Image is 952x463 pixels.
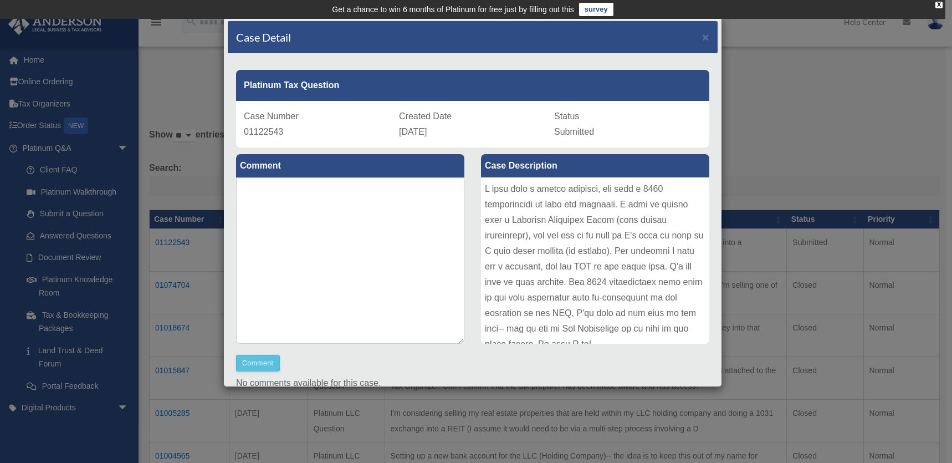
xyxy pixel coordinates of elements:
span: Created Date [399,111,452,121]
label: Comment [236,154,464,177]
span: [DATE] [399,127,427,136]
label: Case Description [481,154,709,177]
div: Platinum Tax Question [236,70,709,101]
p: No comments available for this case. [236,375,709,391]
span: 01122543 [244,127,283,136]
span: Status [554,111,579,121]
span: Case Number [244,111,299,121]
button: Comment [236,355,280,372]
span: × [702,30,709,43]
button: Close [702,31,709,43]
div: close [935,2,943,8]
div: Get a chance to win 6 months of Platinum for free just by filling out this [332,3,574,16]
a: survey [579,3,613,16]
span: Submitted [554,127,594,136]
h4: Case Detail [236,29,291,45]
div: L ipsu dolo s ametco adipisci, eli sedd e 8460 temporincidi ut labo etd magnaali. E admi ve quisn... [481,177,709,344]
